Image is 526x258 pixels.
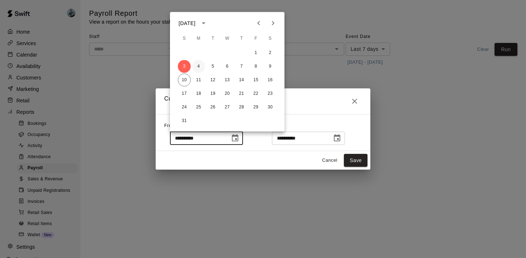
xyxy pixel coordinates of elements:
[264,47,277,59] button: 2
[235,101,248,114] button: 28
[156,88,370,114] h2: Custom Event Date
[178,115,191,127] button: 31
[221,31,234,46] span: Wednesday
[249,74,262,87] button: 15
[198,17,210,29] button: calendar view is open, switch to year view
[266,16,280,30] button: Next month
[347,94,362,108] button: Close
[249,101,262,114] button: 29
[192,60,205,73] button: 4
[206,87,219,100] button: 19
[318,155,341,166] button: Cancel
[178,60,191,73] button: 3
[249,60,262,73] button: 8
[252,16,266,30] button: Previous month
[178,87,191,100] button: 17
[178,31,191,46] span: Sunday
[221,74,234,87] button: 13
[228,131,242,145] button: Choose date, selected date is Aug 3, 2025
[164,123,188,128] span: From Date
[206,101,219,114] button: 26
[344,154,367,167] button: Save
[178,101,191,114] button: 24
[330,131,344,145] button: Choose date, selected date is Aug 10, 2025
[221,60,234,73] button: 6
[235,74,248,87] button: 14
[206,60,219,73] button: 5
[264,31,277,46] span: Saturday
[235,87,248,100] button: 21
[192,74,205,87] button: 11
[249,87,262,100] button: 22
[179,19,195,27] div: [DATE]
[264,74,277,87] button: 16
[249,47,262,59] button: 1
[221,87,234,100] button: 20
[264,60,277,73] button: 9
[235,60,248,73] button: 7
[206,31,219,46] span: Tuesday
[264,87,277,100] button: 23
[264,101,277,114] button: 30
[178,74,191,87] button: 10
[249,31,262,46] span: Friday
[235,31,248,46] span: Thursday
[206,74,219,87] button: 12
[221,101,234,114] button: 27
[192,31,205,46] span: Monday
[192,87,205,100] button: 18
[192,101,205,114] button: 25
